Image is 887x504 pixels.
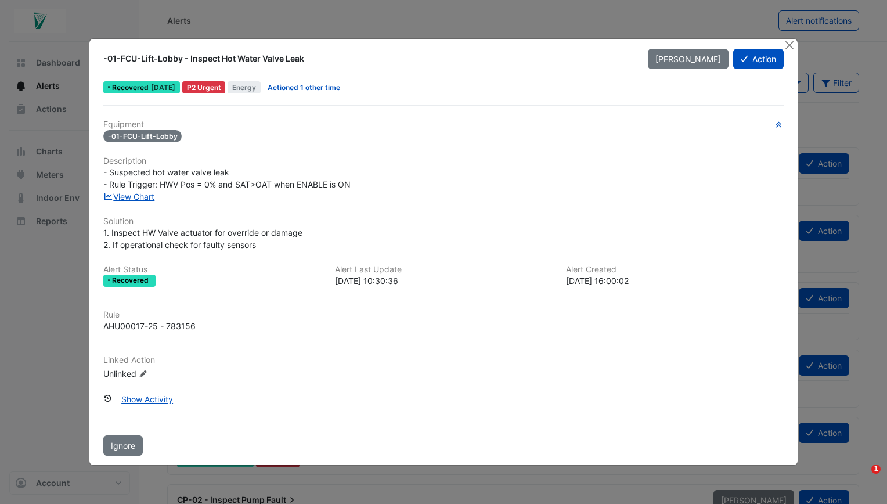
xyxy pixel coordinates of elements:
[103,228,302,250] span: 1. Inspect HW Valve actuator for override or damage 2. If operational check for faulty sensors
[111,441,135,451] span: Ignore
[103,217,784,226] h6: Solution
[848,465,875,492] iframe: Intercom live chat
[103,130,182,142] span: -01-FCU-Lift-Lobby
[103,265,321,275] h6: Alert Status
[182,81,226,93] div: P2 Urgent
[139,369,147,378] fa-icon: Edit Linked Action
[103,156,784,166] h6: Description
[103,355,784,365] h6: Linked Action
[733,49,784,69] button: Action
[335,265,553,275] h6: Alert Last Update
[103,310,784,320] h6: Rule
[566,265,784,275] h6: Alert Created
[112,84,151,91] span: Recovered
[566,275,784,287] div: [DATE] 16:00:02
[103,53,634,64] div: -01-FCU-Lift-Lobby - Inspect Hot Water Valve Leak
[103,192,155,201] a: View Chart
[335,275,553,287] div: [DATE] 10:30:36
[114,389,181,409] button: Show Activity
[112,277,151,284] span: Recovered
[103,167,351,189] span: - Suspected hot water valve leak - Rule Trigger: HWV Pos = 0% and SAT>OAT when ENABLE is ON
[655,54,721,64] span: [PERSON_NAME]
[268,83,340,92] a: Actioned 1 other time
[228,81,261,93] span: Energy
[151,83,175,92] span: Tue 16-Sep-2025 10:30 IST
[783,39,795,51] button: Close
[871,465,881,474] span: 1
[103,367,243,379] div: Unlinked
[103,320,196,332] div: AHU00017-25 - 783156
[103,435,143,456] button: Ignore
[103,120,784,129] h6: Equipment
[648,49,729,69] button: [PERSON_NAME]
